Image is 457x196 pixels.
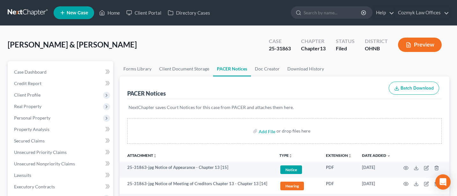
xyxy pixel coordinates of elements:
[165,7,213,18] a: Directory Cases
[127,153,157,158] a: Attachmentunfold_more
[435,174,451,190] div: Open Intercom Messenger
[321,178,357,194] td: PDF
[14,161,75,166] span: Unsecured Nonpriority Claims
[14,69,47,75] span: Case Dashboard
[301,38,326,45] div: Chapter
[365,45,388,52] div: OHNB
[336,45,355,52] div: Filed
[120,61,155,76] a: Forms Library
[14,138,45,143] span: Secured Claims
[336,38,355,45] div: Status
[395,7,449,18] a: Cozmyk Law Offices
[365,38,388,45] div: District
[398,38,442,52] button: Preview
[9,124,113,135] a: Property Analysis
[280,165,302,174] span: Notice
[279,164,316,175] a: Notice
[129,104,440,111] p: NextChapter saves Court Notices for this case from PACER and attaches them here.
[9,158,113,170] a: Unsecured Nonpriority Claims
[9,66,113,78] a: Case Dashboard
[14,92,41,98] span: Client Profile
[304,7,362,18] input: Search by name...
[280,182,304,190] span: Hearing
[348,154,352,158] i: unfold_more
[269,38,291,45] div: Case
[14,149,67,155] span: Unsecured Priority Claims
[301,45,326,52] div: Chapter
[269,45,291,52] div: 25-31863
[320,45,326,51] span: 13
[284,61,328,76] a: Download History
[155,61,213,76] a: Client Document Storage
[67,11,88,15] span: New Case
[9,147,113,158] a: Unsecured Priority Claims
[8,40,137,49] span: [PERSON_NAME] & [PERSON_NAME]
[357,162,396,178] td: [DATE]
[401,85,434,91] span: Batch Download
[357,178,396,194] td: [DATE]
[14,81,41,86] span: Credit Report
[276,128,310,134] div: or drop files here
[14,115,50,120] span: Personal Property
[326,153,352,158] a: Extensionunfold_more
[213,61,251,76] a: PACER Notices
[14,127,49,132] span: Property Analysis
[120,178,274,194] td: 25-31863-jpg Notice of Meeting of Creditors Chapter 13 - Chapter 13 [14]
[9,181,113,192] a: Executory Contracts
[120,162,274,178] td: 25-31863-jpg Notice of Appearance - Chapter 13 [15]
[127,90,166,97] div: PACER Notices
[373,7,394,18] a: Help
[289,154,292,158] i: unfold_more
[14,104,41,109] span: Real Property
[9,170,113,181] a: Lawsuits
[251,61,284,76] a: Doc Creator
[123,7,165,18] a: Client Portal
[96,7,123,18] a: Home
[279,181,316,191] a: Hearing
[9,78,113,89] a: Credit Report
[9,135,113,147] a: Secured Claims
[14,172,31,178] span: Lawsuits
[321,162,357,178] td: PDF
[14,184,55,189] span: Executory Contracts
[389,82,439,95] button: Batch Download
[387,154,391,158] i: expand_more
[279,154,292,158] button: TYPEunfold_more
[153,154,157,158] i: unfold_more
[362,153,391,158] a: Date Added expand_more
